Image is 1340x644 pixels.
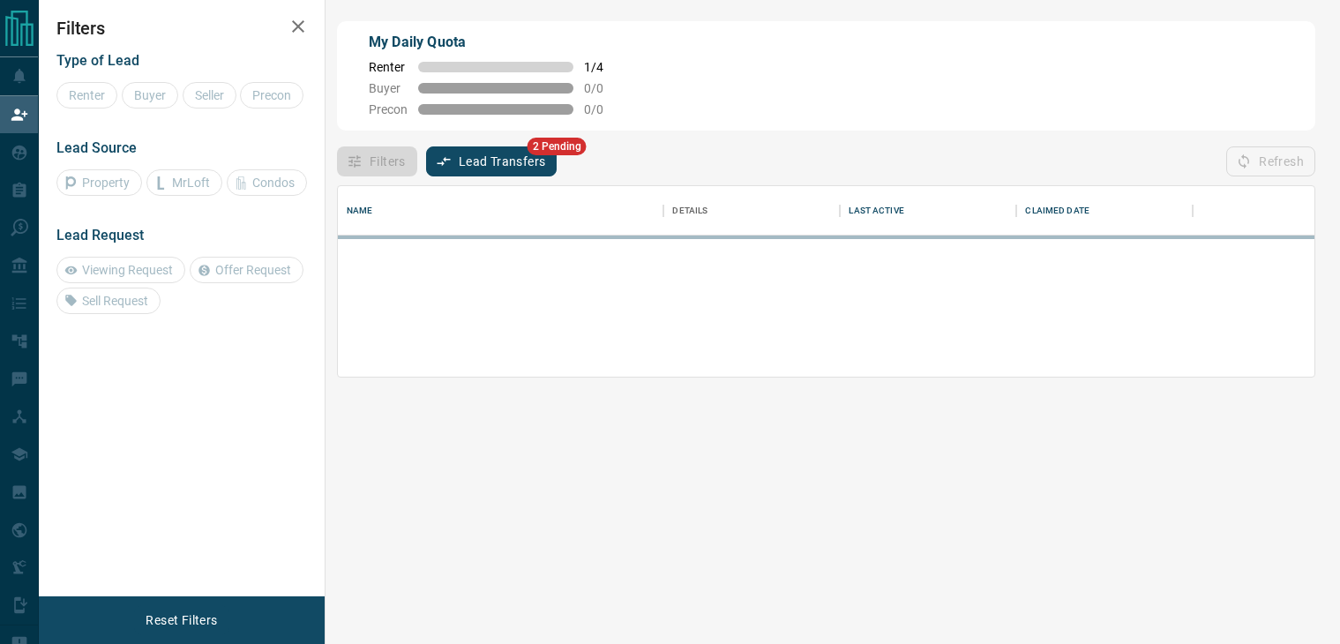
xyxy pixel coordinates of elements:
[369,32,623,53] p: My Daily Quota
[338,186,663,236] div: Name
[849,186,903,236] div: Last Active
[1016,186,1193,236] div: Claimed Date
[56,52,139,69] span: Type of Lead
[584,60,623,74] span: 1 / 4
[369,81,408,95] span: Buyer
[840,186,1016,236] div: Last Active
[663,186,840,236] div: Details
[426,146,558,176] button: Lead Transfers
[369,102,408,116] span: Precon
[584,81,623,95] span: 0 / 0
[528,138,587,155] span: 2 Pending
[56,227,144,243] span: Lead Request
[347,186,373,236] div: Name
[672,186,707,236] div: Details
[134,605,228,635] button: Reset Filters
[1025,186,1089,236] div: Claimed Date
[56,18,307,39] h2: Filters
[584,102,623,116] span: 0 / 0
[56,139,137,156] span: Lead Source
[369,60,408,74] span: Renter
